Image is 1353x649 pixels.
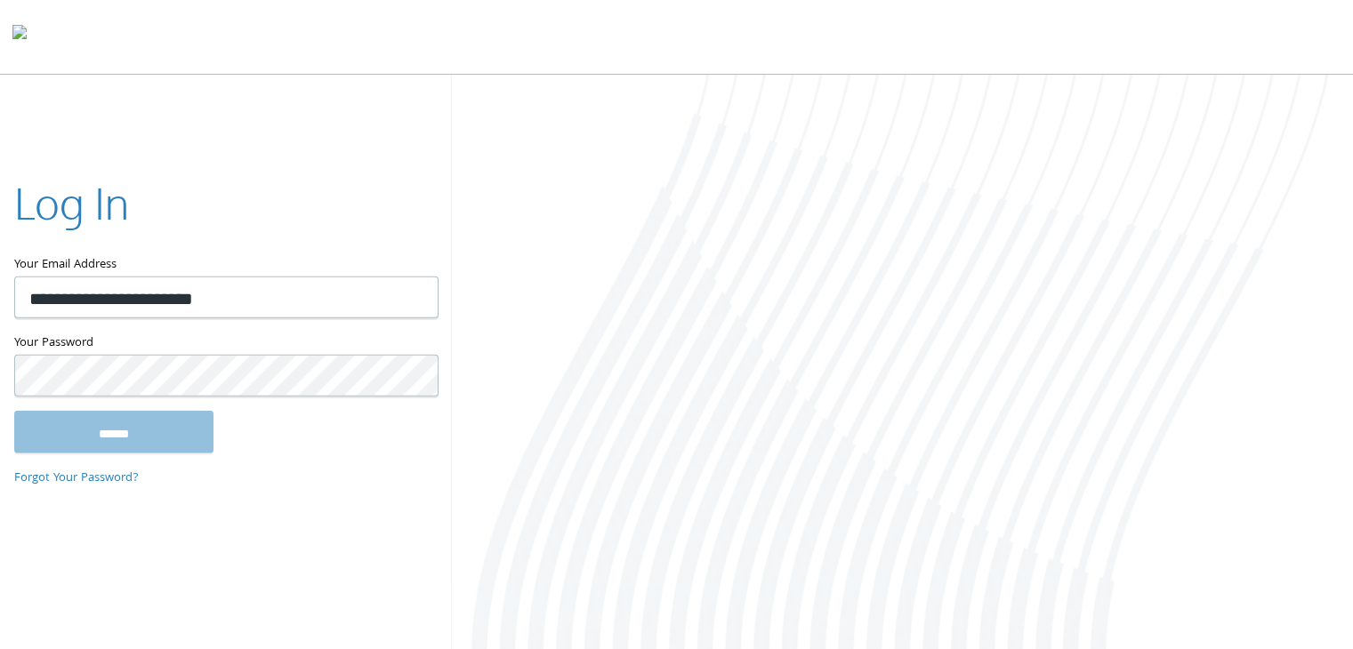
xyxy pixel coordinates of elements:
[14,469,139,488] a: Forgot Your Password?
[12,19,27,54] img: todyl-logo-dark.svg
[14,173,129,233] h2: Log In
[403,286,424,308] keeper-lock: Open Keeper Popup
[14,333,437,355] label: Your Password
[403,365,424,386] keeper-lock: Open Keeper Popup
